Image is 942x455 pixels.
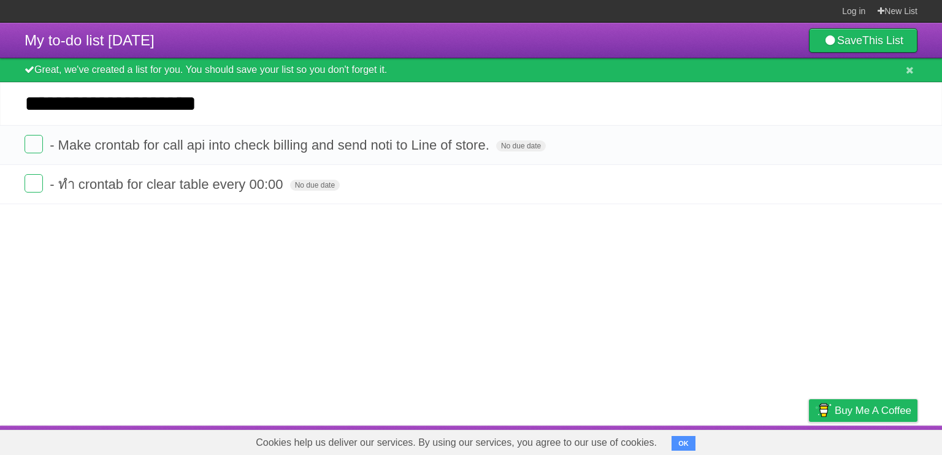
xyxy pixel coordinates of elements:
a: About [646,429,672,452]
img: Buy me a coffee [815,400,832,421]
a: Privacy [793,429,825,452]
button: OK [672,436,695,451]
span: No due date [290,180,340,191]
a: Suggest a feature [840,429,917,452]
span: My to-do list [DATE] [25,32,155,48]
label: Done [25,174,43,193]
span: Cookies help us deliver our services. By using our services, you agree to our use of cookies. [243,430,669,455]
a: Developers [686,429,736,452]
a: Buy me a coffee [809,399,917,422]
a: Terms [751,429,778,452]
span: - Make crontab for call api into check billing and send noti to Line of store. [50,137,492,153]
a: SaveThis List [809,28,917,53]
label: Done [25,135,43,153]
span: - ทำ crontab for clear table every 00:00 [50,177,286,192]
span: No due date [496,140,546,151]
b: This List [862,34,903,47]
span: Buy me a coffee [835,400,911,421]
